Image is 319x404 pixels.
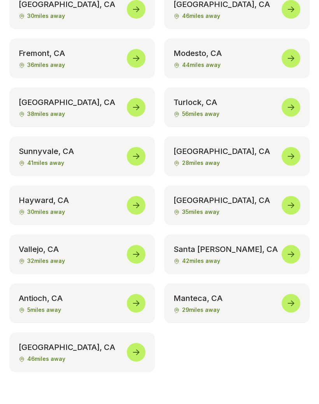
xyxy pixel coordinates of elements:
[164,38,310,78] a: Modesto, CA44miles away
[174,195,300,206] strong: [GEOGRAPHIC_DATA] , CA
[19,12,145,20] span: 30 miles away
[19,159,145,167] span: 41 miles away
[9,38,155,78] a: Fremont, CA36miles away
[9,87,155,127] a: [GEOGRAPHIC_DATA], CA38miles away
[9,283,155,323] a: Antioch, CA5miles away
[19,355,145,363] span: 46 miles away
[19,195,145,206] strong: Hayward , CA
[174,208,300,216] span: 35 miles away
[19,97,145,108] strong: [GEOGRAPHIC_DATA] , CA
[164,234,310,274] a: Santa [PERSON_NAME], CA42miles away
[164,87,310,127] a: Turlock, CA56miles away
[19,61,145,69] span: 36 miles away
[174,110,300,118] span: 56 miles away
[19,110,145,118] span: 38 miles away
[174,306,300,314] span: 29 miles away
[174,293,300,304] strong: Manteca , CA
[19,306,145,314] span: 5 miles away
[9,185,155,225] a: Hayward, CA30miles away
[19,293,145,304] strong: Antioch , CA
[19,146,145,157] strong: Sunnyvale , CA
[9,234,155,274] a: Vallejo, CA32miles away
[19,342,145,353] strong: [GEOGRAPHIC_DATA] , CA
[19,48,145,59] strong: Fremont , CA
[174,48,300,59] strong: Modesto , CA
[9,332,155,372] a: [GEOGRAPHIC_DATA], CA46miles away
[174,146,300,157] strong: [GEOGRAPHIC_DATA] , CA
[19,208,145,216] span: 30 miles away
[19,244,145,255] strong: Vallejo , CA
[19,257,145,265] span: 32 miles away
[174,61,300,69] span: 44 miles away
[174,159,300,167] span: 28 miles away
[164,185,310,225] a: [GEOGRAPHIC_DATA], CA35miles away
[9,136,155,176] a: Sunnyvale, CA41miles away
[174,12,300,20] span: 46 miles away
[174,257,300,265] span: 42 miles away
[164,283,310,323] a: Manteca, CA29miles away
[174,97,300,108] strong: Turlock , CA
[174,244,300,255] strong: Santa [PERSON_NAME] , CA
[164,136,310,176] a: [GEOGRAPHIC_DATA], CA28miles away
